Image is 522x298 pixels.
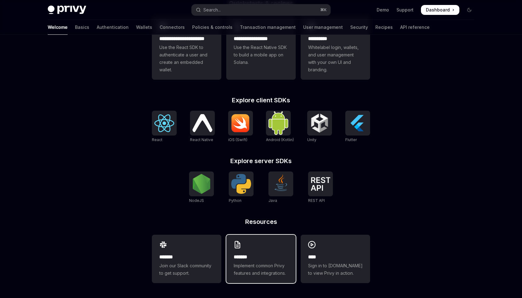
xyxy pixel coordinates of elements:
[301,235,370,283] a: ****Sign in to [DOMAIN_NAME] to view Privy in action.
[231,174,251,194] img: Python
[301,16,370,80] a: **** *****Whitelabel login, wallets, and user management with your own UI and branding.
[203,6,221,14] div: Search...
[152,235,221,283] a: **** **Join our Slack community to get support.
[421,5,459,15] a: Dashboard
[345,111,370,143] a: FlutterFlutter
[152,111,177,143] a: ReactReact
[271,174,291,194] img: Java
[307,137,316,142] span: Unity
[308,198,325,203] span: REST API
[159,44,214,73] span: Use the React SDK to authenticate a user and create an embedded wallet.
[348,113,368,133] img: Flutter
[48,6,86,14] img: dark logo
[268,111,288,135] img: Android (Kotlin)
[345,137,357,142] span: Flutter
[75,20,89,35] a: Basics
[159,262,214,277] span: Join our Slack community to get support.
[234,44,288,66] span: Use the React Native SDK to build a mobile app on Solana.
[192,114,212,132] img: React Native
[310,113,330,133] img: Unity
[192,4,330,16] button: Open search
[464,5,474,15] button: Toggle dark mode
[350,20,368,35] a: Security
[400,20,430,35] a: API reference
[152,219,370,225] h2: Resources
[152,158,370,164] h2: Explore server SDKs
[303,20,343,35] a: User management
[266,137,294,142] span: Android (Kotlin)
[190,111,215,143] a: React NativeReact Native
[192,20,232,35] a: Policies & controls
[231,114,250,132] img: iOS (Swift)
[229,198,241,203] span: Python
[234,262,288,277] span: Implement common Privy features and integrations.
[189,171,214,204] a: NodeJSNodeJS
[97,20,129,35] a: Authentication
[308,262,363,277] span: Sign in to [DOMAIN_NAME] to view Privy in action.
[308,171,333,204] a: REST APIREST API
[192,174,211,194] img: NodeJS
[228,111,253,143] a: iOS (Swift)iOS (Swift)
[152,137,162,142] span: React
[311,177,330,191] img: REST API
[266,111,294,143] a: Android (Kotlin)Android (Kotlin)
[240,20,296,35] a: Transaction management
[190,137,213,142] span: React Native
[136,20,152,35] a: Wallets
[154,114,174,132] img: React
[375,20,393,35] a: Recipes
[268,171,293,204] a: JavaJava
[426,7,450,13] span: Dashboard
[229,171,254,204] a: PythonPython
[268,198,277,203] span: Java
[189,198,204,203] span: NodeJS
[226,235,296,283] a: **** **Implement common Privy features and integrations.
[320,7,327,12] span: ⌘ K
[152,97,370,103] h2: Explore client SDKs
[48,20,68,35] a: Welcome
[377,7,389,13] a: Demo
[308,44,363,73] span: Whitelabel login, wallets, and user management with your own UI and branding.
[228,137,247,142] span: iOS (Swift)
[396,7,414,13] a: Support
[307,111,332,143] a: UnityUnity
[226,16,296,80] a: **** **** **** ***Use the React Native SDK to build a mobile app on Solana.
[160,20,185,35] a: Connectors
